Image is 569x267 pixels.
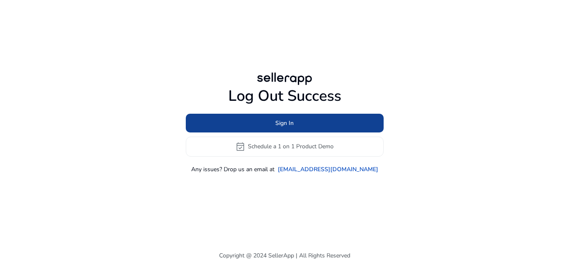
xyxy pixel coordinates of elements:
p: Any issues? Drop us an email at [191,165,275,174]
button: Sign In [186,114,384,132]
span: Sign In [275,119,294,127]
button: event_availableSchedule a 1 on 1 Product Demo [186,137,384,157]
h1: Log Out Success [186,87,384,105]
a: [EMAIL_ADDRESS][DOMAIN_NAME] [278,165,378,174]
span: event_available [235,142,245,152]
